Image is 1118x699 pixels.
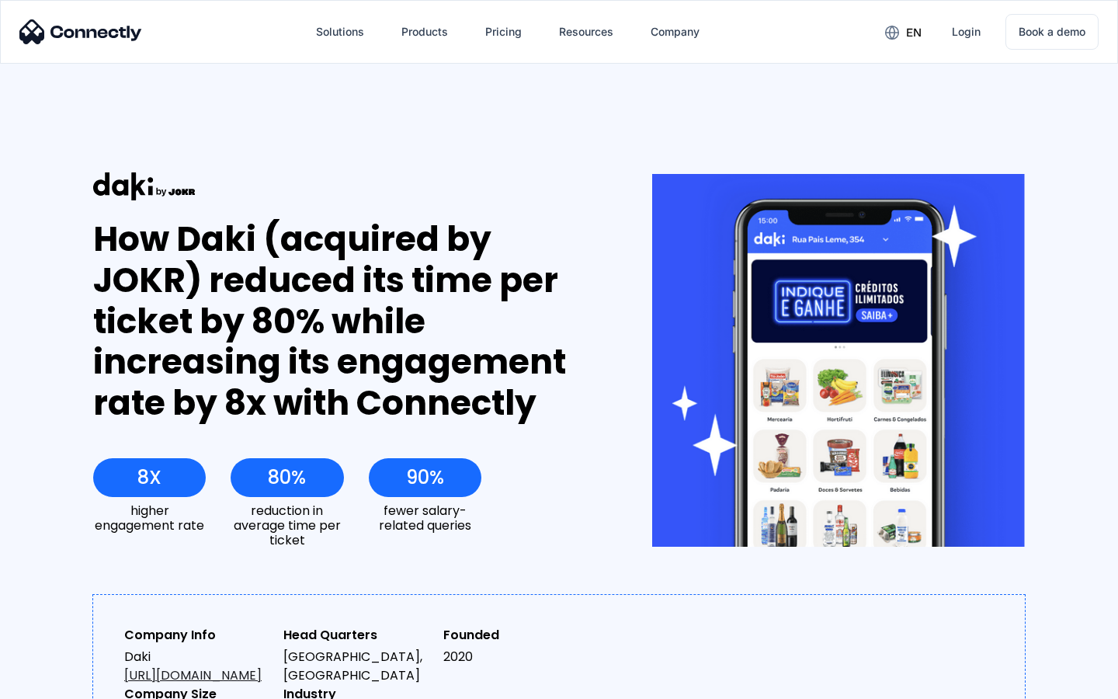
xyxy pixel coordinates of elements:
div: 90% [406,467,444,489]
div: 8X [137,467,161,489]
div: Company Info [124,626,271,645]
div: 2020 [443,648,590,666]
div: Login [952,21,981,43]
div: fewer salary-related queries [369,503,481,533]
div: Daki [124,648,271,685]
div: Products [401,21,448,43]
div: Company [651,21,700,43]
a: Login [939,13,993,50]
div: Head Quarters [283,626,430,645]
div: Resources [559,21,613,43]
a: Book a demo [1005,14,1099,50]
ul: Language list [31,672,93,694]
div: en [906,22,922,43]
div: [GEOGRAPHIC_DATA], [GEOGRAPHIC_DATA] [283,648,430,685]
div: Founded [443,626,590,645]
div: Pricing [485,21,522,43]
div: How Daki (acquired by JOKR) reduced its time per ticket by 80% while increasing its engagement ra... [93,219,595,424]
aside: Language selected: English [16,672,93,694]
div: Solutions [316,21,364,43]
div: higher engagement rate [93,503,206,533]
a: [URL][DOMAIN_NAME] [124,666,262,684]
div: reduction in average time per ticket [231,503,343,548]
img: Connectly Logo [19,19,142,44]
a: Pricing [473,13,534,50]
div: 80% [268,467,306,489]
